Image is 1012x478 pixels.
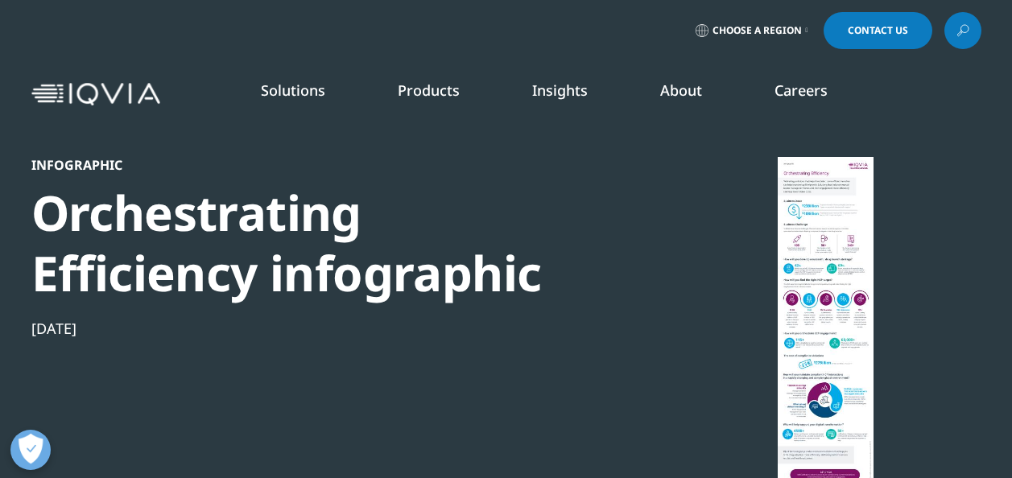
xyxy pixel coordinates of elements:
[848,26,908,35] span: Contact Us
[774,80,828,100] a: Careers
[31,83,160,106] img: IQVIA Healthcare Information Technology and Pharma Clinical Research Company
[167,56,981,132] nav: Primary
[10,430,51,470] button: Open Preferences
[31,319,584,338] div: [DATE]
[824,12,932,49] a: Contact Us
[660,80,702,100] a: About
[31,157,584,173] div: Infographic
[398,80,460,100] a: Products
[261,80,325,100] a: Solutions
[532,80,588,100] a: Insights
[31,183,584,303] div: Orchestrating Efficiency infographic
[713,24,802,37] span: Choose a Region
